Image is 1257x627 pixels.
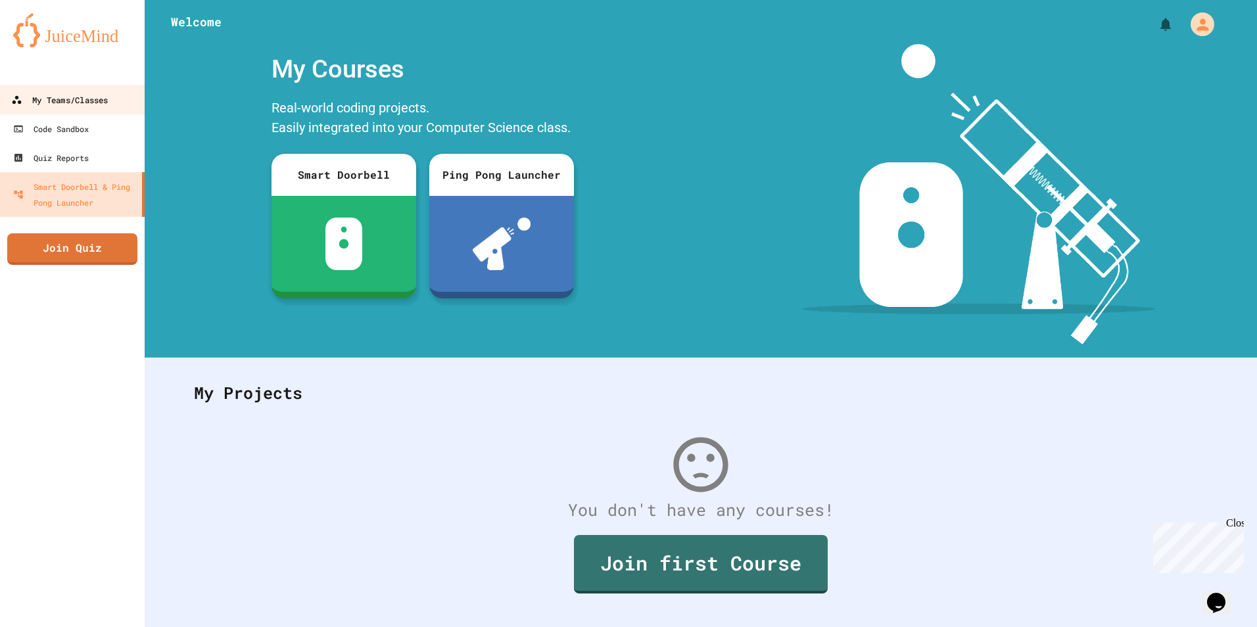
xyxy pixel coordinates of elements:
[13,179,137,210] div: Smart Doorbell & Ping Pong Launcher
[13,121,89,137] div: Code Sandbox
[325,218,363,270] img: sdb-white.svg
[429,154,574,196] div: Ping Pong Launcher
[1202,574,1244,614] iframe: chat widget
[265,44,581,95] div: My Courses
[5,5,91,83] div: Chat with us now!Close
[574,535,828,593] a: Join first Course
[272,154,416,196] div: Smart Doorbell
[1133,13,1177,35] div: My Notifications
[473,218,531,270] img: ppl-with-ball.png
[1177,9,1218,39] div: My Account
[181,367,1221,419] div: My Projects
[265,95,581,144] div: Real-world coding projects. Easily integrated into your Computer Science class.
[11,92,108,108] div: My Teams/Classes
[803,44,1155,344] img: banner-image-my-projects.png
[7,233,137,265] a: Join Quiz
[181,498,1221,522] div: You don't have any courses!
[13,150,89,166] div: Quiz Reports
[13,13,131,47] img: logo-orange.svg
[1148,517,1244,573] iframe: chat widget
